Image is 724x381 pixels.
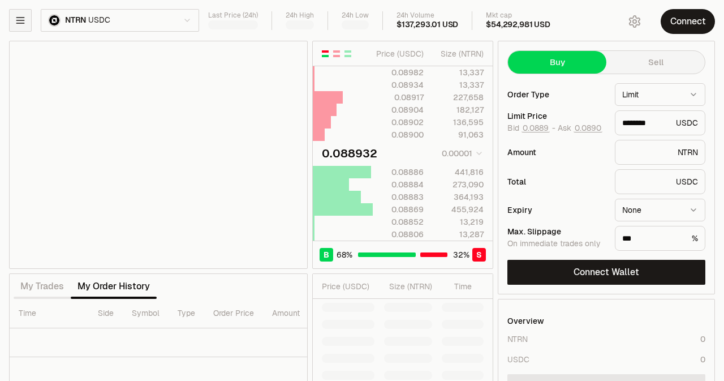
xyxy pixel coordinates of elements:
th: Amount [263,299,348,328]
button: Limit [615,83,705,106]
th: Symbol [123,299,169,328]
span: S [476,249,482,260]
div: 24h High [286,11,314,20]
div: Max. Slippage [507,228,606,236]
div: Price ( USDC ) [322,281,374,292]
div: USDC [615,169,705,194]
div: 0.08884 [373,179,424,190]
div: 0.08902 [373,117,424,128]
th: Side [89,299,123,328]
button: Sell [606,51,705,74]
div: % [615,226,705,251]
div: 24h Low [342,11,369,20]
div: 455,924 [433,204,484,215]
button: Connect Wallet [507,260,705,285]
div: 0.08934 [373,79,424,91]
iframe: Financial Chart [10,41,307,268]
button: 0.00001 [438,147,484,160]
button: Show Buy and Sell Orders [321,49,330,58]
div: $137,293.01 USD [397,20,458,30]
span: Bid - [507,123,555,134]
button: Connect [661,9,715,34]
button: Show Buy Orders Only [343,49,352,58]
div: USDC [507,354,529,365]
div: 0.08869 [373,204,424,215]
button: 0.0890 [574,123,602,132]
div: 441,816 [433,166,484,178]
button: None [615,199,705,221]
div: On immediate trades only [507,239,606,249]
div: 0.08852 [373,216,424,228]
span: B [324,249,329,260]
div: Limit Price [507,112,606,120]
div: 0.08883 [373,191,424,203]
th: Order Price [204,299,263,328]
div: Total [507,178,606,186]
button: My Order History [71,275,157,298]
div: 227,658 [433,92,484,103]
div: 273,090 [433,179,484,190]
div: Expiry [507,206,606,214]
div: 0.08982 [373,67,424,78]
div: 0.08900 [373,129,424,140]
span: 68 % [337,249,352,260]
div: $54,292,981 USD [486,20,550,30]
th: Time [10,299,89,328]
div: 182,127 [433,104,484,115]
div: 0.088932 [322,145,377,161]
div: Last Price (24h) [208,11,258,20]
div: 0 [700,354,705,365]
div: 364,193 [433,191,484,203]
span: USDC [88,15,110,25]
div: 136,595 [433,117,484,128]
div: 0.08806 [373,229,424,240]
div: 13,337 [433,79,484,91]
span: Ask [558,123,602,134]
div: 24h Volume [397,11,458,20]
div: 13,287 [433,229,484,240]
div: Mkt cap [486,11,550,20]
button: Buy [508,51,606,74]
div: Overview [507,315,544,327]
div: Order Type [507,91,606,99]
div: NTRN [507,333,528,345]
div: NTRN [615,140,705,165]
div: 0.08904 [373,104,424,115]
div: Size ( NTRN ) [384,281,432,292]
span: 32 % [453,249,469,260]
div: Amount [507,148,606,156]
img: ntrn.png [48,14,61,27]
div: USDC [615,110,705,135]
div: Size ( NTRN ) [433,48,484,59]
div: 0.08917 [373,92,424,103]
button: My Trades [14,275,71,298]
button: Show Sell Orders Only [332,49,341,58]
div: Time [442,281,472,292]
div: 91,063 [433,129,484,140]
span: NTRN [65,15,86,25]
th: Type [169,299,204,328]
button: 0.0889 [522,123,550,132]
div: 0 [700,333,705,345]
div: 13,337 [433,67,484,78]
div: Price ( USDC ) [373,48,424,59]
div: 13,219 [433,216,484,228]
div: 0.08886 [373,166,424,178]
